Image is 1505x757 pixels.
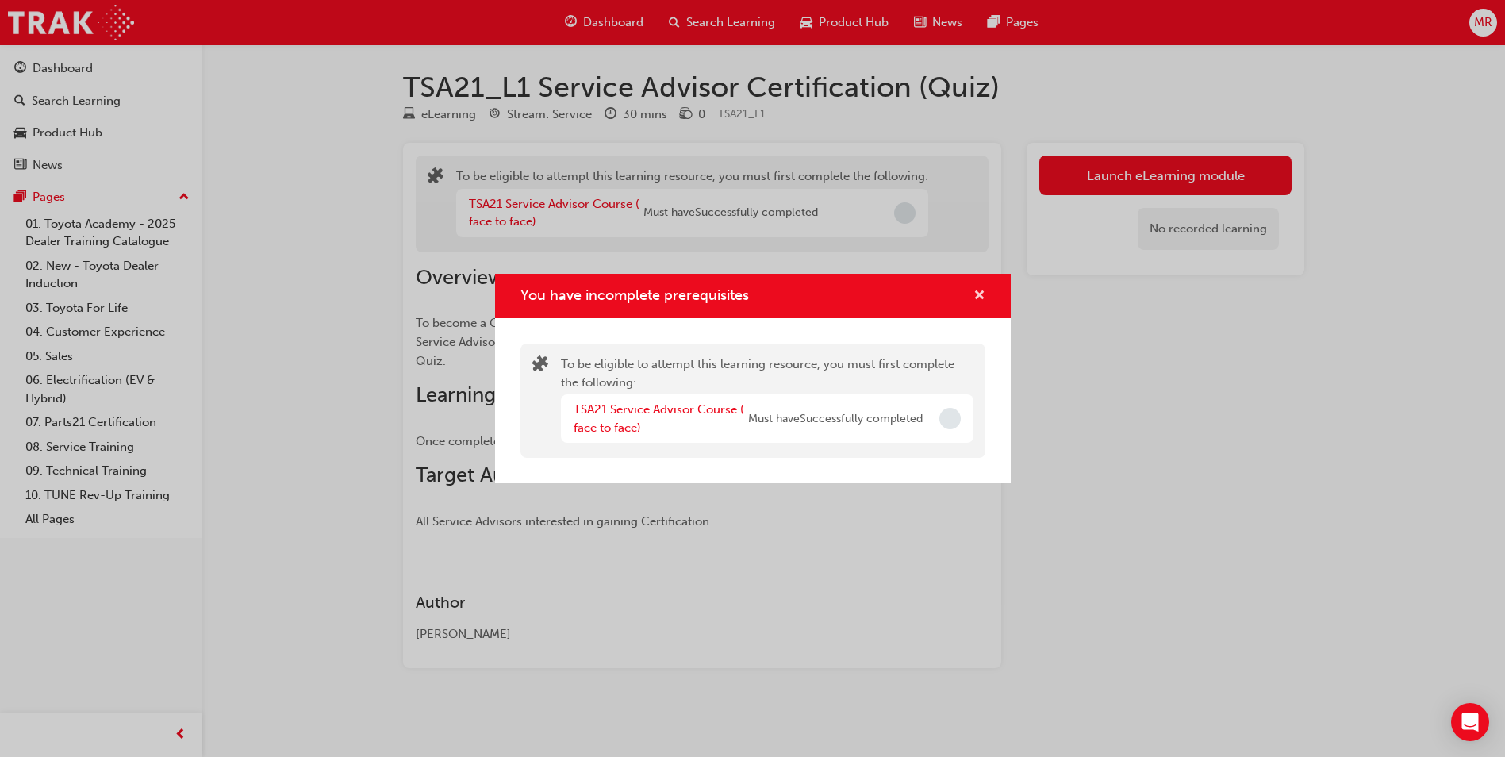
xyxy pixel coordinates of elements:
span: puzzle-icon [532,357,548,375]
span: You have incomplete prerequisites [520,286,749,304]
a: TSA21 Service Advisor Course ( face to face) [574,402,744,435]
span: Must have Successfully completed [748,410,923,428]
div: Open Intercom Messenger [1451,703,1489,741]
div: To be eligible to attempt this learning resource, you must first complete the following: [561,355,973,446]
span: cross-icon [973,290,985,304]
span: Incomplete [939,408,961,429]
div: You have incomplete prerequisites [495,274,1011,484]
button: cross-icon [973,286,985,306]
